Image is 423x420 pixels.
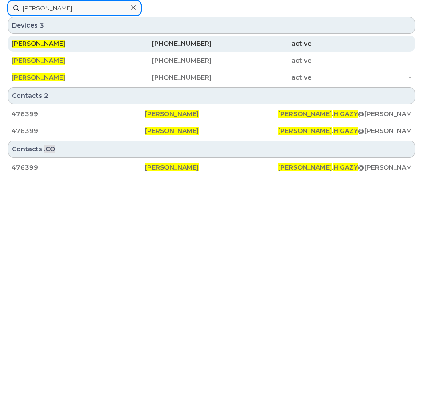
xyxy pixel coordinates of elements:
div: . @[PERSON_NAME][DOMAIN_NAME] [278,109,411,118]
div: active [211,73,311,82]
span: HIGAZY [333,163,358,171]
span: [PERSON_NAME] [12,73,65,81]
span: [PERSON_NAME] [278,110,332,118]
a: 476399[PERSON_NAME][PERSON_NAME].HIGAZY@[PERSON_NAME][DOMAIN_NAME] [8,123,415,139]
div: [PHONE_NUMBER] [112,73,211,82]
iframe: Messenger Launcher [384,381,416,413]
span: [PERSON_NAME] [278,127,332,135]
span: [PERSON_NAME] [278,163,332,171]
a: 476399[PERSON_NAME][PERSON_NAME].HIGAZY@[PERSON_NAME][DOMAIN_NAME] [8,159,415,175]
span: [PERSON_NAME] [12,57,65,65]
span: HIGAZY [333,127,358,135]
div: [PHONE_NUMBER] [112,39,211,48]
div: . @[PERSON_NAME][DOMAIN_NAME] [278,163,411,172]
div: - [311,73,411,82]
div: active [211,56,311,65]
div: . @[PERSON_NAME][DOMAIN_NAME] [278,126,411,135]
div: active [211,39,311,48]
a: [PERSON_NAME][PHONE_NUMBER]active- [8,69,415,85]
a: 476399[PERSON_NAME][PERSON_NAME].HIGAZY@[PERSON_NAME][DOMAIN_NAME] [8,106,415,122]
span: [PERSON_NAME] [145,110,199,118]
a: [PERSON_NAME][PHONE_NUMBER]active- [8,36,415,52]
span: HIGAZY [333,110,358,118]
a: [PERSON_NAME][PHONE_NUMBER]active- [8,52,415,69]
div: Contacts [8,87,415,104]
div: - [311,56,411,65]
div: 476399 [12,163,145,172]
span: [PERSON_NAME] [12,40,65,48]
div: - [311,39,411,48]
span: [PERSON_NAME] [145,127,199,135]
span: [PERSON_NAME] [145,163,199,171]
div: 476399 [12,126,145,135]
div: Contacts [8,141,415,157]
div: [PHONE_NUMBER] [112,56,211,65]
div: 476399 [12,109,145,118]
span: 2 [44,91,48,100]
span: .CO [44,145,55,153]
